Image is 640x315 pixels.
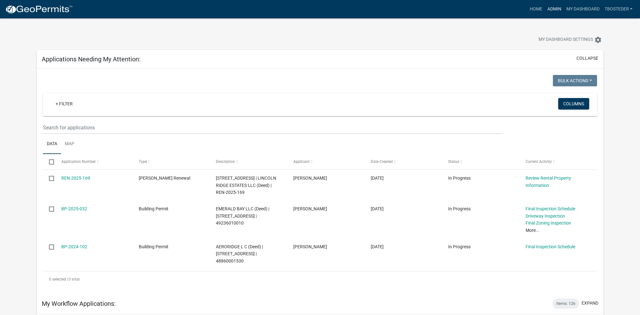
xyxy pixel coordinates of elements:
[448,176,471,181] span: In Progress
[448,206,471,211] span: In Progress
[216,244,263,264] span: AERORIDGE L C (Deed) | 1009 S JEFFERSON WAY | 48860001530
[37,69,603,293] div: collapse
[61,244,87,249] a: BP-2024-102
[61,206,87,211] a: BP-2025-032
[293,206,327,211] span: Angie Steigerwald
[526,213,565,219] a: Driveway Inspection
[61,176,90,181] a: REN-2025-169
[51,98,78,109] a: + Filter
[448,159,459,164] span: Status
[61,159,96,164] span: Application Number
[533,34,607,46] button: My Dashboard Settingssettings
[55,154,133,169] datatable-header-cell: Application Number
[365,154,442,169] datatable-header-cell: Date Created
[594,36,602,44] i: settings
[526,159,552,164] span: Current Activity
[139,244,168,249] span: Building Permit
[519,154,597,169] datatable-header-cell: Current Activity
[216,176,276,195] span: 1210 N 9TH ST # 1 | LINCOLN RIDGE ESTATES LLC (Deed) | REN-2025-169
[43,271,597,287] div: 3 total
[564,3,602,15] a: My Dashboard
[371,159,393,164] span: Date Created
[526,220,571,225] a: Final Zoning Inspection
[216,206,269,226] span: EMERALD BAY LLC (Deed) | 2103 N JEFFERSON WAY | 49236010010
[527,3,545,15] a: Home
[139,159,147,164] span: Type
[558,98,589,109] button: Columns
[61,134,78,154] a: Map
[139,176,190,181] span: Rental Registration Renewal
[576,55,598,62] button: collapse
[602,3,635,15] a: tbosteder
[448,244,471,249] span: In Progress
[42,55,141,63] h5: Applications Needing My Attention:
[526,228,539,233] a: More...
[582,300,598,306] button: expand
[216,159,235,164] span: Description
[139,206,168,211] span: Building Permit
[49,277,69,281] span: 0 selected /
[43,121,503,134] input: Search for applications
[552,299,579,309] div: Items: 126
[526,176,571,188] a: Review Rental Property Information
[210,154,287,169] datatable-header-cell: Description
[43,134,61,154] a: Data
[553,75,597,86] button: Bulk Actions
[371,244,384,249] span: 07/31/2024
[442,154,520,169] datatable-header-cell: Status
[293,159,310,164] span: Applicant
[287,154,365,169] datatable-header-cell: Applicant
[526,244,575,249] a: Final Inspection Schedule
[293,244,327,249] span: tyler
[371,206,384,211] span: 01/14/2025
[43,154,55,169] datatable-header-cell: Select
[371,176,384,181] span: 09/09/2025
[545,3,564,15] a: Admin
[132,154,210,169] datatable-header-cell: Type
[539,36,593,44] span: My Dashboard Settings
[526,206,575,211] a: Final Inspection Schedule
[42,300,116,307] h5: My Workflow Applications:
[293,176,327,181] span: Tyler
